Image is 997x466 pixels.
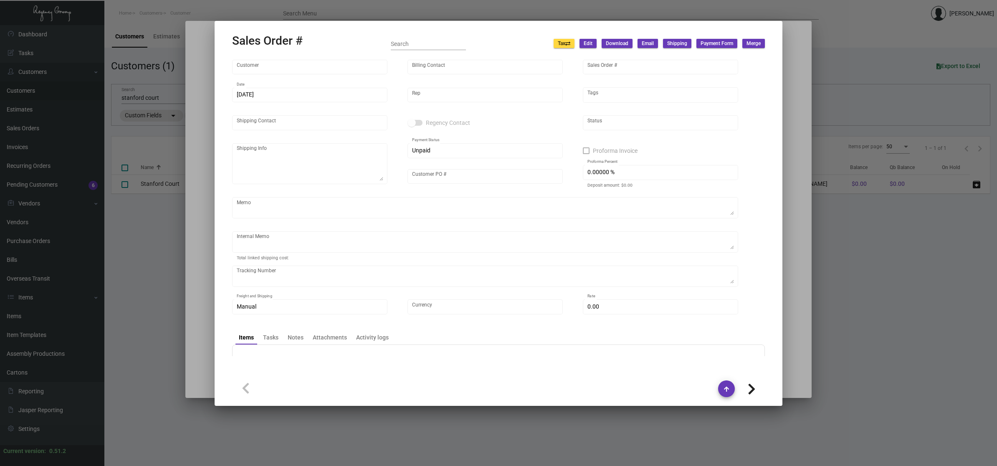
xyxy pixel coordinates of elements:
span: Shipping [667,40,687,47]
div: Activity logs [356,333,389,342]
div: Current version: [3,447,46,456]
h2: Sales Order # [232,34,303,48]
div: Items [239,333,254,342]
span: Manual [237,303,256,310]
span: Payment Form [701,40,733,47]
mat-hint: Total linked shipping cost: [237,256,289,261]
span: Unpaid [412,147,430,154]
span: Email [642,40,654,47]
div: 0.51.2 [49,447,66,456]
span: Edit [584,40,592,47]
span: Proforma Invoice [593,146,638,156]
span: Merge [746,40,761,47]
button: Edit [579,39,597,48]
div: Tasks [263,333,278,342]
button: Email [638,39,658,48]
button: Download [602,39,633,48]
div: Notes [288,333,304,342]
button: Shipping [663,39,691,48]
button: Tax [554,39,574,48]
button: Payment Form [696,39,737,48]
span: Regency Contact [426,118,470,128]
button: Merge [742,39,765,48]
span: Tax [558,40,570,47]
span: Download [606,40,628,47]
div: Attachments [313,333,347,342]
mat-hint: Deposit amount: $0.00 [587,183,633,188]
